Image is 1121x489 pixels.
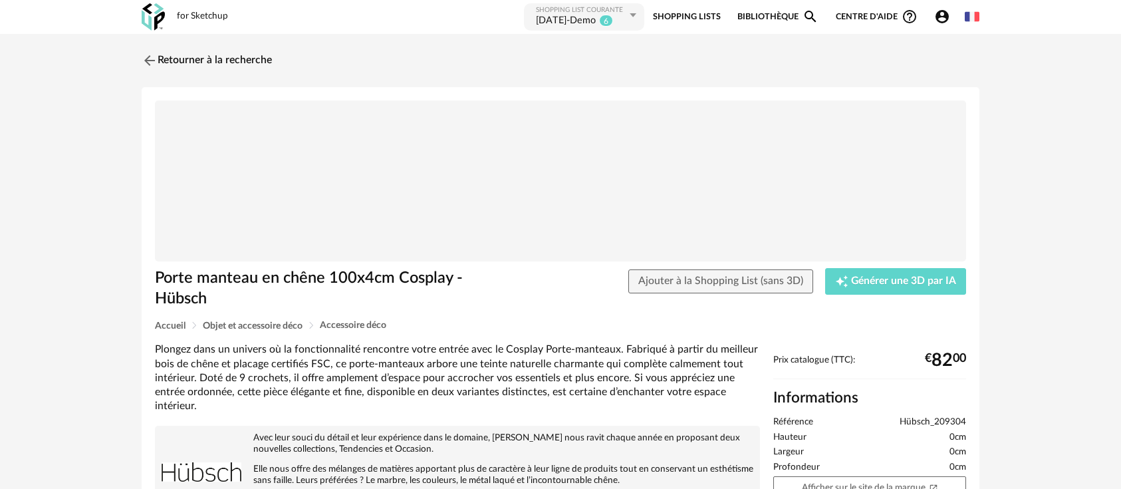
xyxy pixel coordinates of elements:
span: Account Circle icon [934,9,950,25]
a: Shopping Lists [653,2,721,32]
span: Help Circle Outline icon [902,9,918,25]
div: Breadcrumb [155,321,966,331]
span: 0cm [949,446,966,458]
div: Plongez dans un univers où la fonctionnalité rencontre votre entrée avec le Cosplay Porte-manteau... [155,343,760,413]
span: Creation icon [835,275,848,288]
h1: Porte manteau en chêne 100x4cm Cosplay - Hübsch [155,268,485,309]
img: fr [965,9,979,24]
div: Shopping List courante [536,6,626,15]
a: BibliothèqueMagnify icon [737,2,818,32]
span: Magnify icon [803,9,818,25]
div: Sept11-Demo [536,15,596,28]
span: Accueil [155,321,186,331]
p: Elle nous offre des mélanges de matières apportant plus de caractère à leur ligne de produits tou... [162,464,753,486]
sup: 6 [599,15,613,27]
button: Ajouter à la Shopping List (sans 3D) [628,269,813,293]
h2: Informations [773,389,966,408]
button: Creation icon Générer une 3D par IA [825,268,966,295]
span: Accessoire déco [320,321,386,330]
span: Centre d'aideHelp Circle Outline icon [836,9,918,25]
span: 0cm [949,432,966,444]
span: Référence [773,416,813,428]
img: OXP [142,3,165,31]
div: € 00 [925,355,966,366]
div: for Sketchup [177,11,228,23]
img: svg+xml;base64,PHN2ZyB3aWR0aD0iMjQiIGhlaWdodD0iMjQiIHZpZXdCb3g9IjAgMCAyNCAyNCIgZmlsbD0ibm9uZSIgeG... [142,53,158,69]
a: Retourner à la recherche [142,46,272,75]
span: Générer une 3D par IA [851,276,956,287]
span: Hübsch_209304 [900,416,966,428]
span: 0cm [949,462,966,474]
span: Objet et accessoire déco [203,321,303,331]
span: Hauteur [773,432,807,444]
span: 82 [932,355,953,366]
div: Prix catalogue (TTC): [773,355,966,379]
span: Largeur [773,446,804,458]
span: Account Circle icon [934,9,956,25]
p: Avec leur souci du détail et leur expérience dans le domaine, [PERSON_NAME] nous ravit chaque ann... [162,432,753,455]
span: Profondeur [773,462,820,474]
img: Product pack shot [155,100,966,262]
span: Ajouter à la Shopping List (sans 3D) [638,275,803,286]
